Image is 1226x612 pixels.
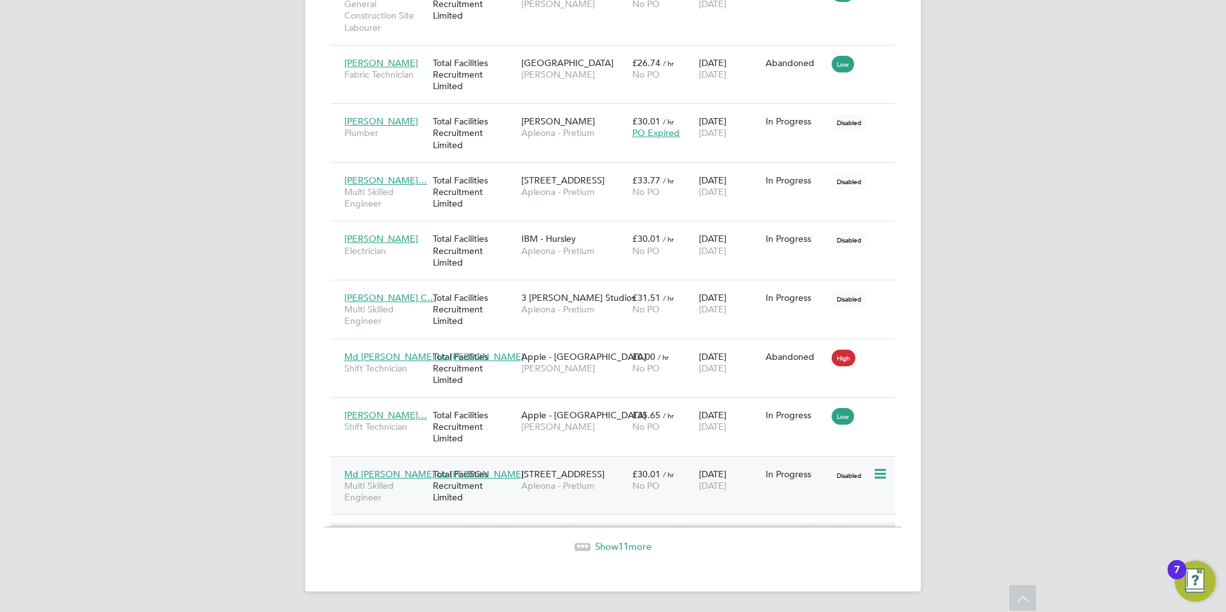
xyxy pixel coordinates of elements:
[632,115,660,127] span: £30.01
[663,234,674,244] span: / hr
[344,480,426,503] span: Multi Skilled Engineer
[344,233,418,244] span: [PERSON_NAME]
[344,303,426,327] span: Multi Skilled Engineer
[832,408,854,425] span: Low
[832,350,855,366] span: High
[663,176,674,185] span: / hr
[344,468,524,480] span: Md [PERSON_NAME] Uz [PERSON_NAME]
[632,69,660,80] span: No PO
[699,186,726,198] span: [DATE]
[341,344,895,355] a: Md [PERSON_NAME] Uz [PERSON_NAME]Shift TechnicianTotal Facilities Recruitment LimitedApple - [GEO...
[521,186,626,198] span: Apleona - Pretium
[430,403,518,451] div: Total Facilities Recruitment Limited
[344,115,418,127] span: [PERSON_NAME]
[521,468,605,480] span: [STREET_ADDRESS]
[696,403,762,439] div: [DATE]
[696,462,762,498] div: [DATE]
[341,108,895,119] a: [PERSON_NAME]PlumberTotal Facilities Recruitment Limited[PERSON_NAME]Apleona - Pretium£30.01 / hr...
[341,285,895,296] a: [PERSON_NAME] C…Multi Skilled EngineerTotal Facilities Recruitment Limited3 [PERSON_NAME] Studios...
[632,362,660,374] span: No PO
[344,421,426,432] span: Shift Technician
[521,57,614,69] span: [GEOGRAPHIC_DATA]
[699,362,726,374] span: [DATE]
[344,362,426,374] span: Shift Technician
[521,421,626,432] span: [PERSON_NAME]
[430,168,518,216] div: Total Facilities Recruitment Limited
[341,50,895,61] a: [PERSON_NAME]Fabric TechnicianTotal Facilities Recruitment Limited[GEOGRAPHIC_DATA][PERSON_NAME]£...
[521,480,626,491] span: Apleona - Pretium
[430,226,518,275] div: Total Facilities Recruitment Limited
[632,468,660,480] span: £30.01
[341,402,895,413] a: [PERSON_NAME]…Shift TechnicianTotal Facilities Recruitment LimitedApple - [GEOGRAPHIC_DATA][PERSO...
[344,245,426,257] span: Electrician
[766,115,826,127] div: In Progress
[699,69,726,80] span: [DATE]
[521,174,605,186] span: [STREET_ADDRESS]
[632,421,660,432] span: No PO
[595,540,651,552] span: Show more
[696,285,762,321] div: [DATE]
[699,421,726,432] span: [DATE]
[766,409,826,421] div: In Progress
[766,292,826,303] div: In Progress
[521,127,626,139] span: Apleona - Pretium
[632,303,660,315] span: No PO
[632,186,660,198] span: No PO
[521,292,635,303] span: 3 [PERSON_NAME] Studios
[632,409,660,421] span: £35.65
[632,292,660,303] span: £31.51
[632,174,660,186] span: £33.77
[832,467,866,484] span: Disabled
[766,468,826,480] div: In Progress
[344,69,426,80] span: Fabric Technician
[521,115,595,127] span: [PERSON_NAME]
[430,285,518,334] div: Total Facilities Recruitment Limited
[696,226,762,262] div: [DATE]
[618,540,628,552] span: 11
[696,51,762,87] div: [DATE]
[341,461,895,472] a: Md [PERSON_NAME] Uz [PERSON_NAME]Multi Skilled EngineerTotal Facilities Recruitment Limited[STREE...
[766,351,826,362] div: Abandoned
[521,233,576,244] span: IBM - Hursley
[632,127,680,139] span: PO Expired
[699,127,726,139] span: [DATE]
[663,58,674,68] span: / hr
[699,245,726,257] span: [DATE]
[521,69,626,80] span: [PERSON_NAME]
[696,344,762,380] div: [DATE]
[832,114,866,131] span: Disabled
[663,470,674,479] span: / hr
[663,117,674,126] span: / hr
[832,173,866,190] span: Disabled
[341,167,895,178] a: [PERSON_NAME]…Multi Skilled EngineerTotal Facilities Recruitment Limited[STREET_ADDRESS]Apleona -...
[1175,561,1216,602] button: Open Resource Center, 7 new notifications
[766,233,826,244] div: In Progress
[430,109,518,157] div: Total Facilities Recruitment Limited
[521,245,626,257] span: Apleona - Pretium
[632,57,660,69] span: £26.74
[521,351,646,362] span: Apple - [GEOGRAPHIC_DATA]
[521,362,626,374] span: [PERSON_NAME]
[663,411,674,420] span: / hr
[430,462,518,510] div: Total Facilities Recruitment Limited
[696,168,762,204] div: [DATE]
[766,174,826,186] div: In Progress
[521,409,646,421] span: Apple - [GEOGRAPHIC_DATA]
[344,292,436,303] span: [PERSON_NAME] C…
[521,303,626,315] span: Apleona - Pretium
[658,352,669,362] span: / hr
[344,174,427,186] span: [PERSON_NAME]…
[1174,570,1180,586] div: 7
[344,409,427,421] span: [PERSON_NAME]…
[699,480,726,491] span: [DATE]
[699,303,726,315] span: [DATE]
[344,351,524,362] span: Md [PERSON_NAME] Uz [PERSON_NAME]
[832,291,866,307] span: Disabled
[766,57,826,69] div: Abandoned
[430,344,518,393] div: Total Facilities Recruitment Limited
[344,186,426,209] span: Multi Skilled Engineer
[344,127,426,139] span: Plumber
[632,233,660,244] span: £30.01
[832,56,854,72] span: Low
[632,480,660,491] span: No PO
